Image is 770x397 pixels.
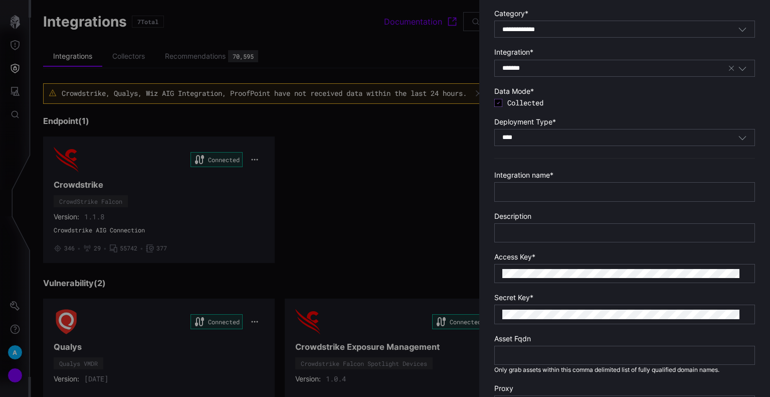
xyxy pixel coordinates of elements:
[738,64,747,73] button: Toggle options menu
[494,334,755,343] label: Asset Fqdn
[738,133,747,142] button: Toggle options menu
[507,98,755,107] span: Collected
[494,171,755,180] label: Integration name *
[494,212,755,221] label: Description
[494,366,719,373] span: Only grab assets within this comma delimited list of fully qualified domain names.
[494,293,755,302] label: Secret Key *
[494,87,755,96] label: Data Mode *
[494,117,755,126] label: Deployment Type *
[494,48,755,57] label: Integration *
[494,9,755,18] label: Category *
[494,252,755,261] label: Access Key *
[738,25,747,34] button: Toggle options menu
[727,64,735,73] button: Clear selection
[494,384,755,393] label: Proxy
